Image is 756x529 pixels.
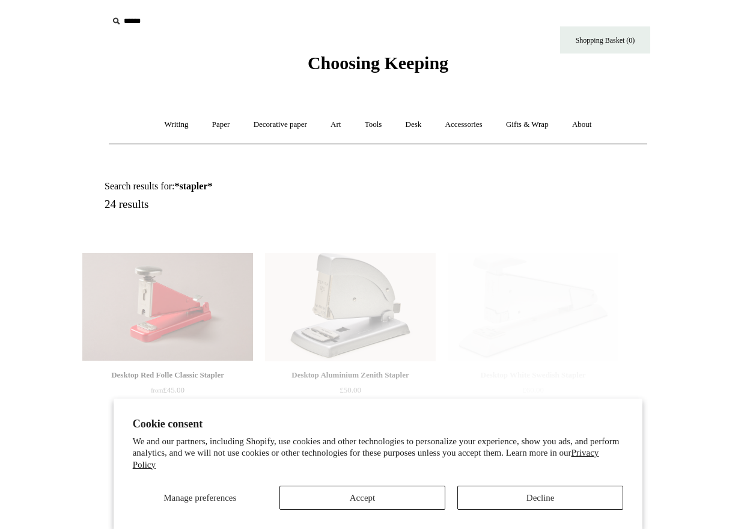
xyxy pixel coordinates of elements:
[265,368,436,417] a: Desktop Aluminium Zenith Stapler £50.00
[308,53,448,73] span: Choosing Keeping
[495,109,559,141] a: Gifts & Wrap
[448,368,618,417] a: Desktop White Swedish Stapler £60.00
[457,486,623,510] button: Decline
[201,109,241,141] a: Paper
[151,385,184,394] span: £45.00
[268,368,433,382] div: Desktop Aluminium Zenith Stapler
[561,109,603,141] a: About
[434,109,493,141] a: Accessories
[105,180,392,192] h1: Search results for:
[133,486,267,510] button: Manage preferences
[151,387,163,394] span: from
[308,63,448,71] a: Choosing Keeping
[133,448,599,469] a: Privacy Policy
[133,418,624,430] h2: Cookie consent
[265,253,436,361] img: Desktop Aluminium Zenith Stapler
[154,109,200,141] a: Writing
[85,368,250,382] div: Desktop Red Folle Classic Stapler
[243,109,318,141] a: Decorative paper
[340,385,361,394] span: £50.00
[105,198,392,212] h5: 24 results
[451,368,615,382] div: Desktop White Swedish Stapler
[522,385,544,394] span: £60.00
[448,253,618,361] a: Desktop White Swedish Stapler Desktop White Swedish Stapler
[265,253,436,361] a: Desktop Aluminium Zenith Stapler Desktop Aluminium Zenith Stapler
[560,26,650,54] a: Shopping Basket (0)
[279,486,445,510] button: Accept
[448,253,618,361] img: Desktop White Swedish Stapler
[82,253,253,361] a: Desktop Red Folle Classic Stapler Desktop Red Folle Classic Stapler
[354,109,393,141] a: Tools
[82,368,253,417] a: Desktop Red Folle Classic Stapler from£45.00
[163,493,236,503] span: Manage preferences
[133,436,624,471] p: We and our partners, including Shopify, use cookies and other technologies to personalize your ex...
[320,109,352,141] a: Art
[82,253,253,361] img: Desktop Red Folle Classic Stapler
[395,109,433,141] a: Desk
